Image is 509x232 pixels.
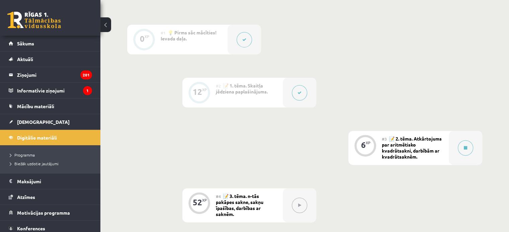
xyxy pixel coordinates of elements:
[216,193,263,217] span: 📝 3. tēma. n-tās pakāpes sakne, sakņu īpašības, darbības ar saknēm.
[9,51,92,67] a: Aktuāli
[7,12,61,28] a: Rīgas 1. Tālmācības vidusskola
[9,67,92,82] a: Ziņojumi201
[382,136,387,142] span: #3
[145,35,149,38] div: XP
[161,29,217,41] span: 💡 Pirms sāc mācīties! Ievada daļa.
[17,174,92,189] legend: Maksājumi
[17,135,57,141] span: Digitālie materiāli
[9,174,92,189] a: Maksājumi
[193,199,202,205] div: 52
[10,152,35,158] span: Programma
[17,40,34,46] span: Sākums
[17,83,92,98] legend: Informatīvie ziņojumi
[9,83,92,98] a: Informatīvie ziņojumi1
[9,130,92,145] a: Digitālie materiāli
[17,119,70,125] span: [DEMOGRAPHIC_DATA]
[10,152,94,158] a: Programma
[366,141,370,145] div: XP
[382,136,442,160] span: 📝 2. tēma. Atkārtojums par aritmētisko kvadrātsakni, darbībām ar kvadrātsaknēm.
[216,83,221,88] span: #2
[9,205,92,220] a: Motivācijas programma
[17,67,92,82] legend: Ziņojumi
[10,161,59,166] span: Biežāk uzdotie jautājumi
[9,189,92,205] a: Atzīmes
[202,88,207,91] div: XP
[9,98,92,114] a: Mācību materiāli
[216,194,221,199] span: #4
[216,82,268,94] span: 📝 1. tēma. Skaitļa jēdziena paplašinājums.
[193,89,202,95] div: 12
[17,103,54,109] span: Mācību materiāli
[17,210,70,216] span: Motivācijas programma
[17,225,45,231] span: Konferences
[9,36,92,51] a: Sākums
[202,198,207,202] div: XP
[140,36,145,42] div: 0
[83,86,92,95] i: 1
[161,30,166,35] span: #1
[10,161,94,167] a: Biežāk uzdotie jautājumi
[80,70,92,79] i: 201
[17,194,35,200] span: Atzīmes
[361,142,366,148] div: 6
[9,114,92,130] a: [DEMOGRAPHIC_DATA]
[17,56,33,62] span: Aktuāli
